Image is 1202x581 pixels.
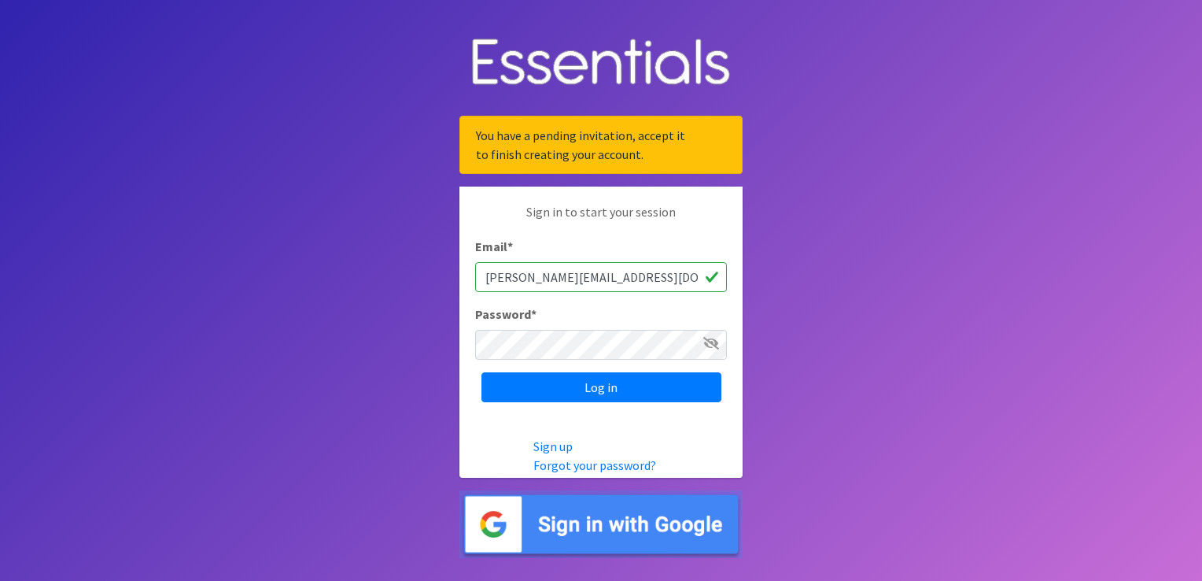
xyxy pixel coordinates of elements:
div: You have a pending invitation, accept it to finish creating your account. [459,116,743,174]
a: Forgot your password? [533,457,656,473]
img: Sign in with Google [459,490,743,559]
input: Log in [481,372,721,402]
a: Sign up [533,439,573,454]
label: Email [475,237,513,256]
p: Sign in to start your session [475,202,727,237]
abbr: required [507,239,513,254]
abbr: required [531,306,536,322]
img: Human Essentials [459,23,743,104]
label: Password [475,305,536,324]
